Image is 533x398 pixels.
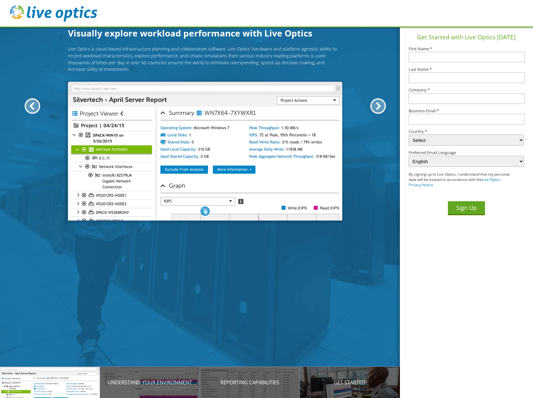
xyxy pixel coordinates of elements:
label: Business Email * [409,109,524,113]
label: Preferred Email Language [409,151,524,155]
p: Reporting Capabilities [200,379,300,386]
img: live_optics_svg.svg [10,5,97,22]
p: By signing up to Live Optics, I understand that my personal data will be treated in accordance wi... [409,172,512,187]
label: First Name * [409,47,524,51]
h1: Get Started with Live Optics [DATE] [402,33,531,42]
h1: Visually explore workload performance with Live Optics [68,27,342,40]
img: Introducing Live Optics [68,82,342,221]
p: Get Started [300,379,400,386]
label: Last Name * [409,67,524,71]
p: Live Optics is cloud based infrastructure planning and collaboration software. Live Optics' hardw... [68,46,342,72]
button: Sign Up [448,201,485,215]
p: Understand your environment [100,379,200,386]
a: Live Optics Privacy Notice [409,177,501,187]
label: Company * [409,88,524,92]
label: Country * [409,129,524,133]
